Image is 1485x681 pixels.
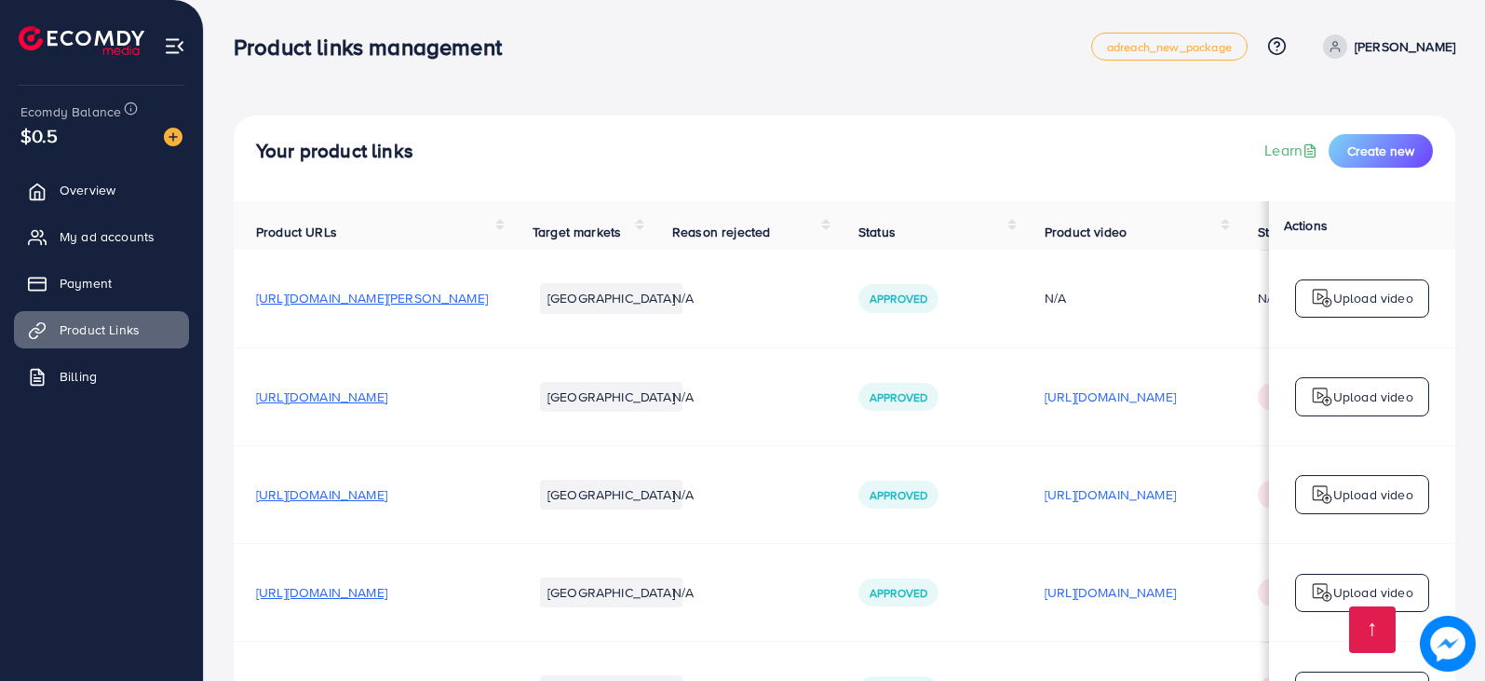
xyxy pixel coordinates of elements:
[540,382,682,412] li: [GEOGRAPHIC_DATA]
[870,585,927,601] span: Approved
[60,274,112,293] span: Payment
[164,35,185,57] img: menu
[533,223,621,241] span: Target markets
[60,181,115,199] span: Overview
[1045,484,1176,506] p: [URL][DOMAIN_NAME]
[164,128,182,146] img: image
[1333,484,1413,506] p: Upload video
[14,265,189,302] a: Payment
[1284,216,1328,235] span: Actions
[858,223,896,241] span: Status
[1045,223,1127,241] span: Product video
[256,388,387,406] span: [URL][DOMAIN_NAME]
[60,367,97,386] span: Billing
[1333,287,1413,309] p: Upload video
[14,358,189,395] a: Billing
[870,487,927,503] span: Approved
[1264,140,1321,161] a: Learn
[1347,142,1414,160] span: Create new
[1424,620,1472,668] img: image
[672,583,694,602] span: N/A
[234,34,517,61] h3: Product links management
[256,223,337,241] span: Product URLs
[14,311,189,348] a: Product Links
[256,289,488,307] span: [URL][DOMAIN_NAME][PERSON_NAME]
[540,480,682,510] li: [GEOGRAPHIC_DATA]
[20,122,59,149] span: $0.5
[672,289,694,307] span: N/A
[1333,386,1413,408] p: Upload video
[1355,35,1455,58] p: [PERSON_NAME]
[672,388,694,406] span: N/A
[1316,34,1455,59] a: [PERSON_NAME]
[14,218,189,255] a: My ad accounts
[1311,287,1333,309] img: logo
[1045,386,1176,408] p: [URL][DOMAIN_NAME]
[256,140,413,163] h4: Your product links
[1107,41,1232,53] span: adreach_new_package
[1329,134,1433,168] button: Create new
[256,583,387,602] span: [URL][DOMAIN_NAME]
[1045,289,1213,307] div: N/A
[20,102,121,121] span: Ecomdy Balance
[14,171,189,209] a: Overview
[19,26,144,55] img: logo
[1311,386,1333,408] img: logo
[1311,484,1333,506] img: logo
[870,389,927,405] span: Approved
[1333,581,1413,604] p: Upload video
[540,578,682,607] li: [GEOGRAPHIC_DATA]
[540,283,682,313] li: [GEOGRAPHIC_DATA]
[256,485,387,504] span: [URL][DOMAIN_NAME]
[672,223,770,241] span: Reason rejected
[1045,581,1176,604] p: [URL][DOMAIN_NAME]
[1091,33,1248,61] a: adreach_new_package
[60,227,155,246] span: My ad accounts
[1311,581,1333,604] img: logo
[672,485,694,504] span: N/A
[60,320,140,339] span: Product Links
[870,291,927,306] span: Approved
